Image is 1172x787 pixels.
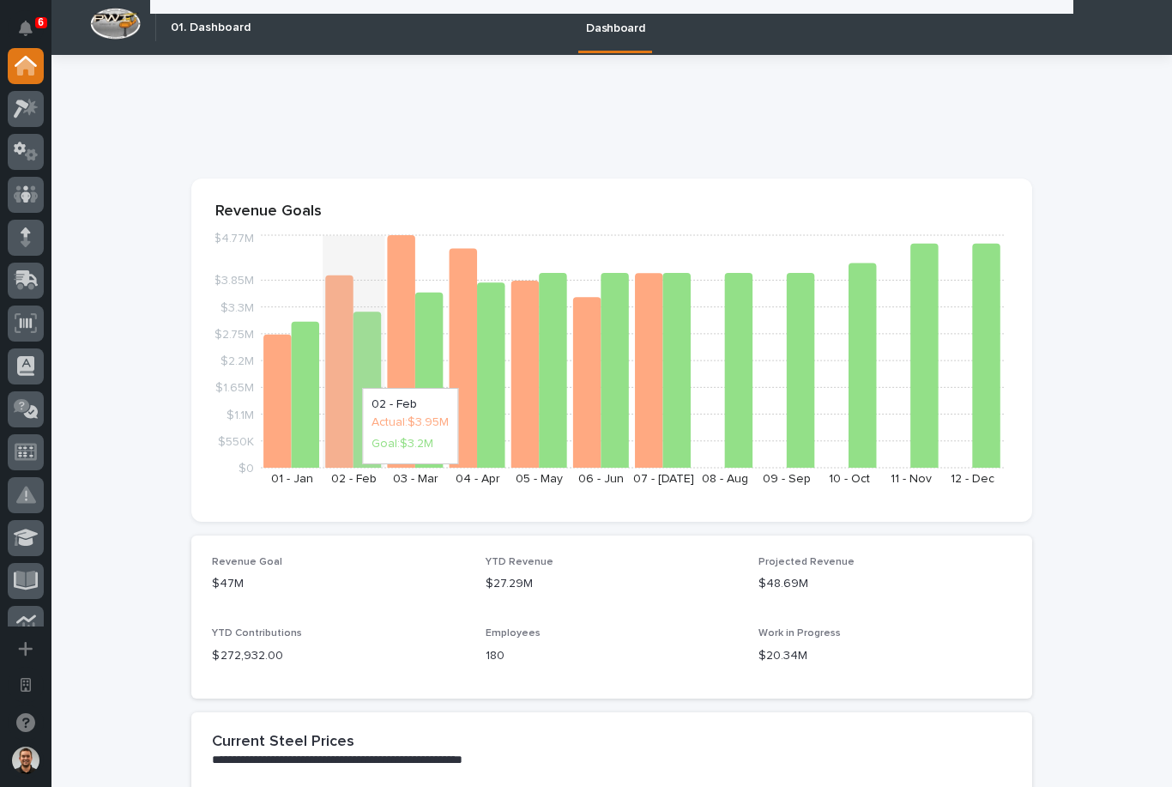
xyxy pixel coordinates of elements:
span: YTD Contributions [212,628,302,639]
tspan: $1.1M [227,409,254,421]
span: Employees [486,628,541,639]
text: 08 - Aug [702,473,748,485]
button: Open workspace settings [8,667,44,703]
p: $20.34M [758,647,1012,665]
text: 02 - Feb [331,473,377,485]
div: Notifications6 [21,21,44,48]
text: 06 - Jun [578,473,624,485]
button: users-avatar [8,742,44,778]
button: Notifications [8,10,44,46]
span: Work in Progress [758,628,841,639]
tspan: $2.75M [214,329,254,341]
text: 05 - May [516,473,563,485]
tspan: $4.77M [214,233,254,245]
p: Revenue Goals [215,203,1008,221]
text: 04 - Apr [456,473,500,485]
p: 180 [486,647,739,665]
img: Workspace Logo [90,8,141,39]
tspan: $3.85M [214,275,254,288]
p: $ 272,932.00 [212,647,465,665]
text: 01 - Jan [271,473,313,485]
p: 6 [38,16,44,28]
span: YTD Revenue [486,557,553,567]
h2: 01. Dashboard [171,21,251,35]
p: $27.29M [486,575,739,593]
text: 11 - Nov [891,473,932,485]
tspan: $550K [218,436,254,448]
text: 12 - Dec [951,473,994,485]
p: $47M [212,575,465,593]
text: 03 - Mar [393,473,438,485]
p: $48.69M [758,575,1012,593]
text: 10 - Oct [829,473,870,485]
tspan: $1.65M [215,383,254,395]
button: Add a new app... [8,631,44,667]
span: Revenue Goal [212,557,282,567]
span: Projected Revenue [758,557,855,567]
tspan: $2.2M [221,355,254,367]
h2: Current Steel Prices [212,733,354,752]
button: Open support chat [8,705,44,741]
tspan: $0 [239,463,254,475]
text: 07 - [DATE] [633,473,694,485]
text: 09 - Sep [763,473,811,485]
tspan: $3.3M [221,302,254,314]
